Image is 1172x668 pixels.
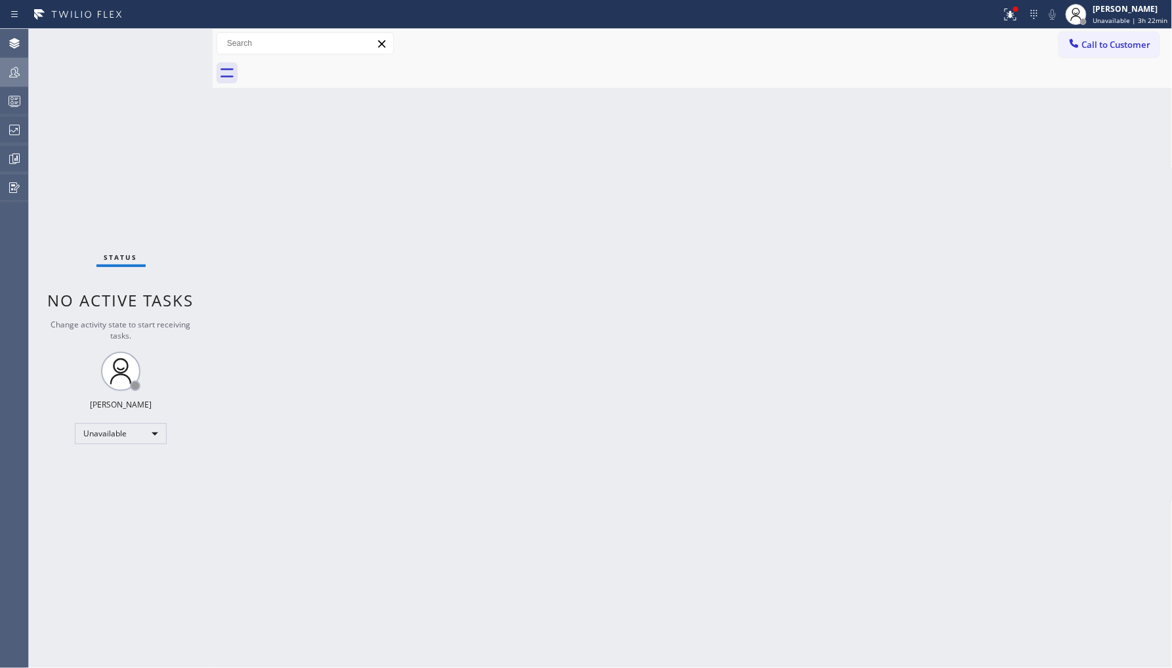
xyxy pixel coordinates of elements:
[90,399,152,410] div: [PERSON_NAME]
[104,253,138,262] span: Status
[1093,3,1168,14] div: [PERSON_NAME]
[1043,5,1062,24] button: Mute
[48,289,194,311] span: No active tasks
[217,33,393,54] input: Search
[1082,39,1151,51] span: Call to Customer
[75,423,167,444] div: Unavailable
[51,319,191,341] span: Change activity state to start receiving tasks.
[1093,16,1168,25] span: Unavailable | 3h 22min
[1059,32,1160,57] button: Call to Customer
